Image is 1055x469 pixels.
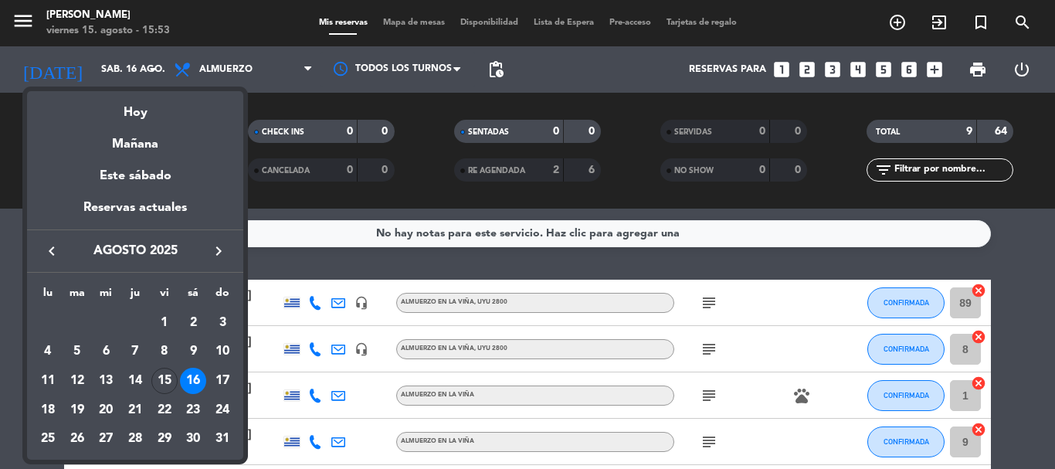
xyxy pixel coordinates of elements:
[33,338,63,367] td: 4 de agosto de 2025
[120,338,150,367] td: 7 de agosto de 2025
[122,397,148,423] div: 21
[33,308,150,338] td: AGO.
[38,241,66,261] button: keyboard_arrow_left
[42,242,61,260] i: keyboard_arrow_left
[91,366,120,396] td: 13 de agosto de 2025
[150,308,179,338] td: 1 de agosto de 2025
[209,338,236,365] div: 10
[120,425,150,454] td: 28 de agosto de 2025
[180,310,206,336] div: 2
[122,427,148,453] div: 28
[151,368,178,394] div: 15
[93,397,119,423] div: 20
[27,123,243,155] div: Mañana
[35,338,61,365] div: 4
[179,425,209,454] td: 30 de agosto de 2025
[209,310,236,336] div: 3
[33,425,63,454] td: 25 de agosto de 2025
[33,396,63,425] td: 18 de agosto de 2025
[180,397,206,423] div: 23
[63,366,92,396] td: 12 de agosto de 2025
[27,91,243,123] div: Hoy
[208,396,237,425] td: 24 de agosto de 2025
[208,284,237,308] th: domingo
[179,284,209,308] th: sábado
[180,368,206,394] div: 16
[122,368,148,394] div: 14
[64,368,90,394] div: 12
[208,308,237,338] td: 3 de agosto de 2025
[91,284,120,308] th: miércoles
[35,397,61,423] div: 18
[209,368,236,394] div: 17
[120,366,150,396] td: 14 de agosto de 2025
[179,338,209,367] td: 9 de agosto de 2025
[150,284,179,308] th: viernes
[120,284,150,308] th: jueves
[208,425,237,454] td: 31 de agosto de 2025
[33,366,63,396] td: 11 de agosto de 2025
[151,338,178,365] div: 8
[66,241,205,261] span: agosto 2025
[64,397,90,423] div: 19
[91,396,120,425] td: 20 de agosto de 2025
[64,427,90,453] div: 26
[27,198,243,229] div: Reservas actuales
[93,427,119,453] div: 27
[151,427,178,453] div: 29
[64,338,90,365] div: 5
[208,366,237,396] td: 17 de agosto de 2025
[150,338,179,367] td: 8 de agosto de 2025
[150,425,179,454] td: 29 de agosto de 2025
[93,338,119,365] div: 6
[150,396,179,425] td: 22 de agosto de 2025
[35,427,61,453] div: 25
[91,425,120,454] td: 27 de agosto de 2025
[33,284,63,308] th: lunes
[205,241,232,261] button: keyboard_arrow_right
[151,310,178,336] div: 1
[209,242,228,260] i: keyboard_arrow_right
[63,338,92,367] td: 5 de agosto de 2025
[180,338,206,365] div: 9
[63,425,92,454] td: 26 de agosto de 2025
[91,338,120,367] td: 6 de agosto de 2025
[180,427,206,453] div: 30
[151,397,178,423] div: 22
[179,308,209,338] td: 2 de agosto de 2025
[35,368,61,394] div: 11
[150,366,179,396] td: 15 de agosto de 2025
[122,338,148,365] div: 7
[179,396,209,425] td: 23 de agosto de 2025
[209,427,236,453] div: 31
[208,338,237,367] td: 10 de agosto de 2025
[63,284,92,308] th: martes
[63,396,92,425] td: 19 de agosto de 2025
[179,366,209,396] td: 16 de agosto de 2025
[209,397,236,423] div: 24
[27,155,243,198] div: Este sábado
[93,368,119,394] div: 13
[120,396,150,425] td: 21 de agosto de 2025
